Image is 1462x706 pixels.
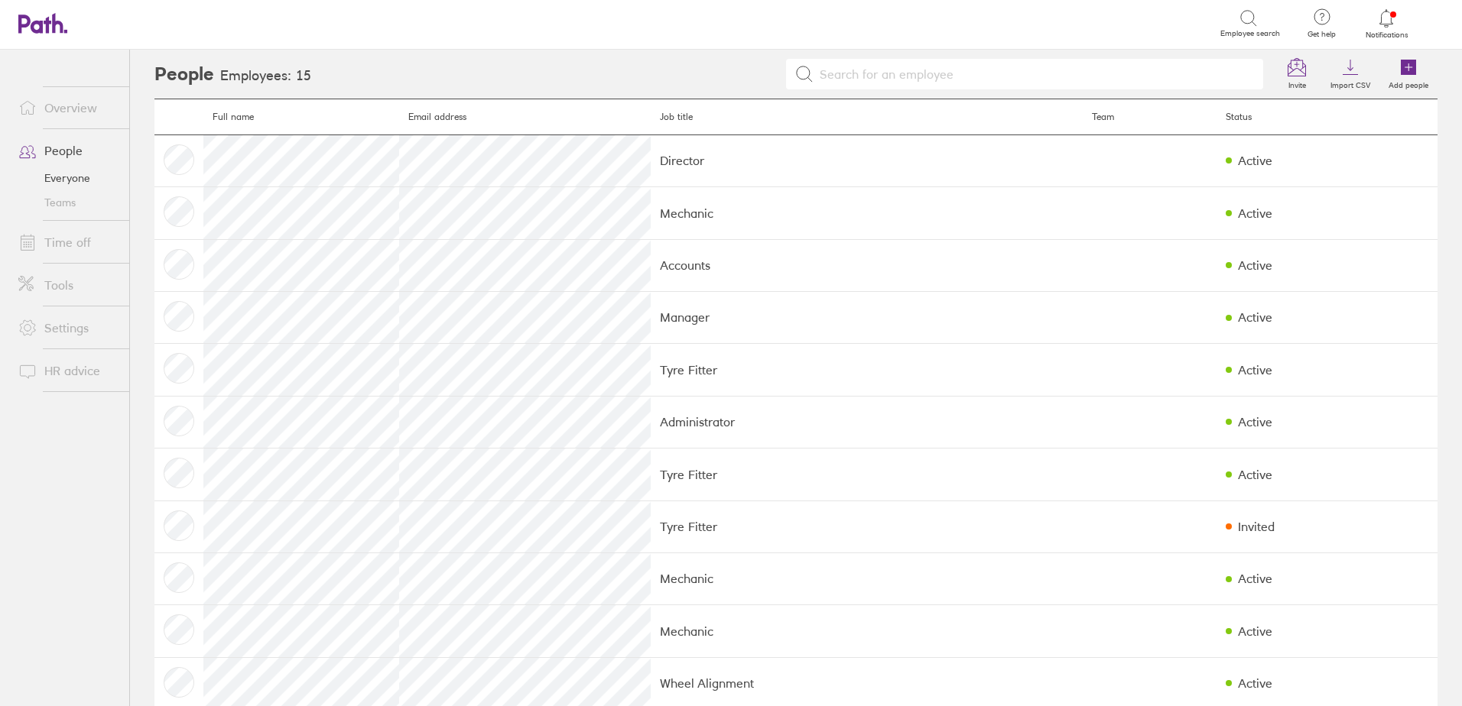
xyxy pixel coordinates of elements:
a: Time off [6,227,129,257]
a: Add people [1379,50,1438,99]
div: Active [1238,154,1272,167]
div: Invited [1238,520,1275,533]
th: Job title [651,99,1083,135]
td: Administrator [651,396,1083,448]
h2: People [154,50,214,99]
div: Active [1238,310,1272,324]
span: Employee search [1220,29,1280,38]
td: Mechanic [651,552,1083,604]
a: Tools [6,270,129,300]
th: Email address [399,99,651,135]
td: Director [651,134,1083,186]
label: Add people [1379,76,1438,90]
td: Tyre Fitter [651,344,1083,396]
a: Teams [6,190,129,215]
div: Active [1238,415,1272,429]
a: HR advice [6,355,129,386]
div: Active [1238,676,1272,690]
div: Active [1238,206,1272,220]
span: Get help [1297,30,1347,39]
a: Settings [6,313,129,343]
td: Tyre Fitter [651,500,1083,552]
th: Team [1083,99,1216,135]
a: Overview [6,92,129,123]
a: Invite [1272,50,1321,99]
label: Invite [1279,76,1315,90]
div: Search [171,16,210,30]
h3: Employees: 15 [220,68,311,84]
div: Active [1238,363,1272,377]
td: Manager [651,291,1083,343]
td: Tyre Fitter [651,449,1083,500]
span: Notifications [1362,31,1412,40]
td: Accounts [651,239,1083,291]
a: People [6,135,129,166]
td: Mechanic [651,605,1083,657]
label: Import CSV [1321,76,1379,90]
div: Active [1238,468,1272,481]
a: Import CSV [1321,50,1379,99]
td: Mechanic [651,187,1083,239]
a: Notifications [1362,8,1412,40]
input: Search for an employee [814,60,1255,89]
th: Full name [203,99,399,135]
div: Active [1238,572,1272,585]
div: Active [1238,258,1272,272]
div: Active [1238,624,1272,638]
a: Everyone [6,166,129,190]
th: Status [1217,99,1438,135]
